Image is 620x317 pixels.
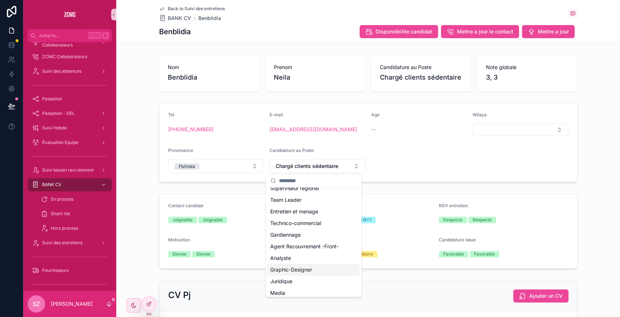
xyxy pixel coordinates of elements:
span: Team Leader [270,196,301,204]
a: Évaluation Equipe [28,136,112,149]
button: Select Button [473,124,568,136]
a: Benblidia [198,15,221,22]
div: Suggestions [266,188,361,297]
span: Candidature issue [439,237,476,242]
a: ZCMC Collaborateurs [28,50,112,63]
span: Disponnibilite candidat [376,28,432,35]
a: [EMAIL_ADDRESS][DOMAIN_NAME] [270,126,357,133]
span: Motivation [168,237,190,242]
span: Graphic-Designer [270,266,312,273]
h2: CV Pj [168,289,191,301]
span: K [102,33,108,39]
button: Disponnibilite candidat [360,25,438,38]
a: Fournisseurs [28,264,112,277]
h1: Benblidia [159,27,191,37]
span: Candidature au Poste [380,64,463,71]
a: BANK CV [28,178,112,191]
span: Superviseur régional [270,185,319,192]
a: Suivi des entretiens [28,236,112,249]
a: BANK CV [159,15,191,22]
div: Joignable [173,217,193,223]
button: Jump to...CtrlK [28,29,112,42]
span: Évaluation Equipe [42,140,78,145]
span: Hors process [51,225,78,231]
span: Jump to... [39,33,85,39]
span: Gardiennage [270,231,301,238]
span: En process [51,196,73,202]
span: Media [270,289,285,297]
span: Contact candidat [168,203,203,208]
div: Respecté [473,217,492,223]
span: Provenance [168,148,193,153]
span: Passation - DEL [42,111,75,116]
a: Passation - DEL [28,107,112,120]
span: Suivi besoin recrutement [42,167,94,173]
div: Elevée [196,251,210,257]
button: Mettre a jour [522,25,575,38]
span: Fournisseurs [42,268,69,273]
span: Entretien et menage [270,208,318,215]
a: Suivi besoin recrutement [28,164,112,177]
span: Ajouter un CV [529,292,563,300]
a: Hors process [36,222,112,235]
div: Favorable [443,251,464,257]
button: Select Button [270,159,365,173]
span: Mettre a jour le contact [457,28,513,35]
span: Chargé clients sédentaire [380,72,461,83]
span: Note globale [486,64,569,71]
div: Fb/insta [179,163,195,170]
a: Suivi des absences [28,65,112,78]
span: Informations Collaborateurs [42,36,95,48]
img: App logo [64,9,76,20]
span: RDV entretien [439,203,468,208]
span: Suivi Hebdo [42,125,67,131]
span: Passation [42,96,62,102]
span: Candidature au Poste [270,148,314,153]
div: Joignable [203,217,223,223]
span: BANK CV [42,182,61,188]
span: Back to Suivi des entretiens [168,6,225,12]
span: -- [371,126,376,133]
div: scrollable content [23,42,116,291]
span: Neila [274,72,357,83]
span: Ctrl [88,32,101,39]
span: E-mail [270,112,283,117]
span: ZCMC Collaborateurs [42,54,87,60]
span: Suivi des entretiens [42,240,82,246]
span: Analyste [270,254,291,262]
a: Passation [28,92,112,105]
span: BANK CV [168,15,191,22]
a: Informations Collaborateurs [28,36,112,49]
button: Ajouter un CV [513,289,568,302]
a: [PHONE_NUMBER] [168,126,214,133]
a: En process [36,193,112,206]
span: Benblidia [168,72,251,83]
div: Favorable [474,251,495,257]
button: Mettre a jour le contact [441,25,519,38]
button: Select Button [168,159,264,173]
span: Age [371,112,380,117]
span: Mettre a jour [538,28,569,35]
a: Short-list [36,207,112,220]
span: Agent Recouvrement -Front- [270,243,339,250]
span: 3, 3 [486,72,569,83]
span: SZ [33,300,40,308]
span: Prenom [274,64,357,71]
span: Suivi des absences [42,68,81,74]
span: Chargé clients sédentaire [276,162,338,170]
div: Elevée [173,251,186,257]
span: Juridique [270,278,292,285]
div: Respecté [443,217,462,223]
span: Nom [168,64,251,71]
a: Back to Suivi des entretiens [159,6,225,12]
p: [PERSON_NAME] [51,300,93,308]
a: Suivi Hebdo [28,121,112,135]
span: Short-list [51,211,70,217]
span: Tel [168,112,174,117]
span: Wilaya [473,112,487,117]
span: Technico-commercial [270,220,321,227]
